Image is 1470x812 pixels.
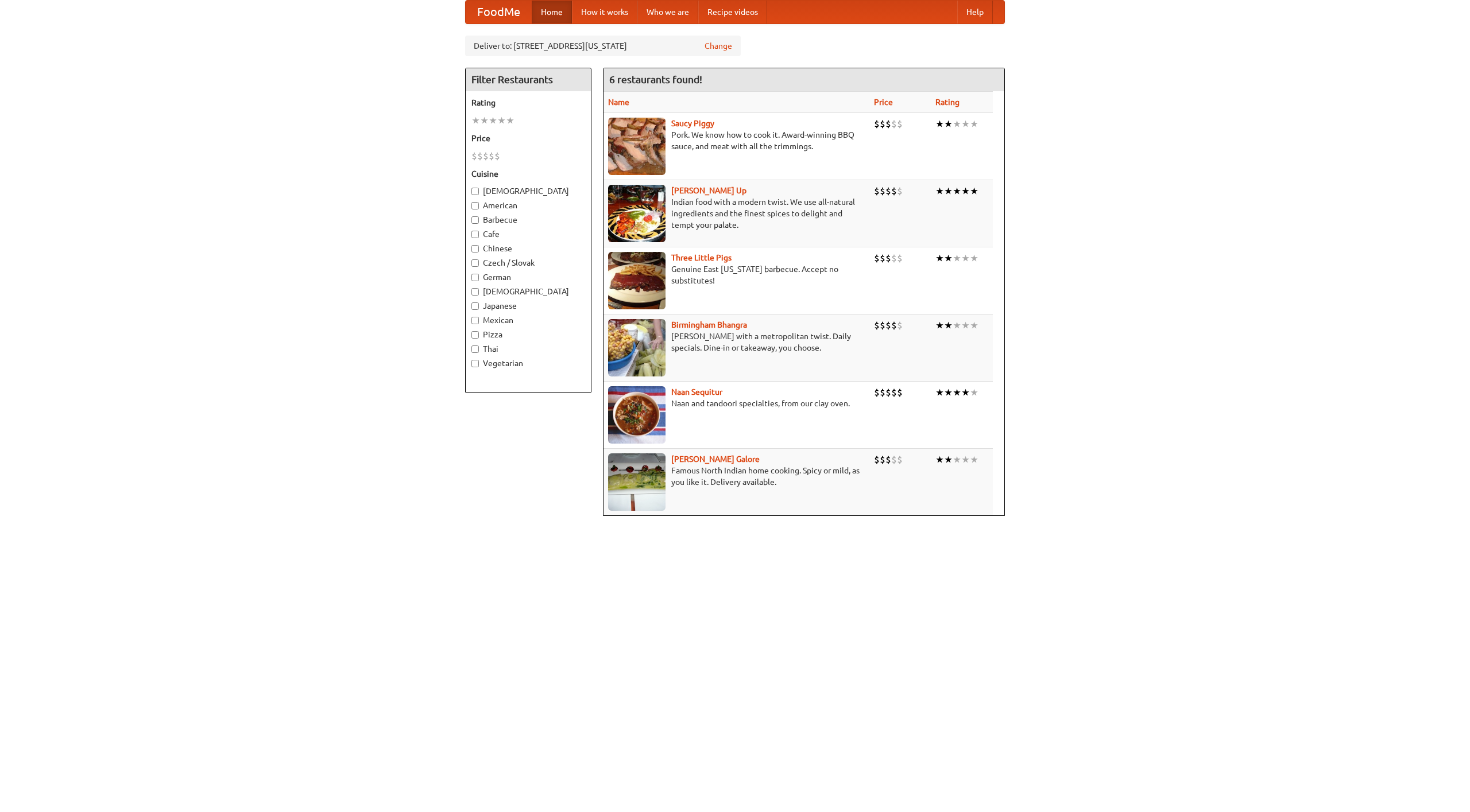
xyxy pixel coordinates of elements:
[880,319,885,332] li: $
[671,320,747,329] b: Birmingham Bhangra
[953,319,961,332] li: ★
[608,129,865,152] p: Pork. We know how to cook it. Award-winning BBQ sauce, and meat with all the trimmings.
[944,252,953,265] li: ★
[705,40,732,52] a: Change
[935,453,944,466] li: ★
[471,133,585,144] h5: Price
[944,453,953,466] li: ★
[471,214,585,226] label: Barbecue
[897,319,903,332] li: $
[608,263,865,286] p: Genuine East [US_STATE] barbecue. Accept no substitutes!
[953,252,961,265] li: ★
[885,453,891,466] li: $
[957,1,993,24] a: Help
[608,453,666,511] img: currygalore.jpg
[608,319,666,376] img: bhangra.jpg
[970,118,978,130] li: ★
[944,386,953,399] li: ★
[874,453,880,466] li: $
[885,252,891,265] li: $
[961,386,970,399] li: ★
[671,387,722,397] a: Naan Sequitur
[880,118,885,130] li: $
[897,252,903,265] li: $
[897,453,903,466] li: $
[953,386,961,399] li: ★
[471,185,585,197] label: [DEMOGRAPHIC_DATA]
[944,319,953,332] li: ★
[471,358,585,369] label: Vegetarian
[471,257,585,269] label: Czech / Slovak
[880,185,885,197] li: $
[961,185,970,197] li: ★
[897,386,903,399] li: $
[497,114,506,127] li: ★
[935,252,944,265] li: ★
[477,150,483,162] li: $
[471,97,585,108] h5: Rating
[880,453,885,466] li: $
[885,118,891,130] li: $
[471,274,479,281] input: German
[944,185,953,197] li: ★
[874,98,893,107] a: Price
[944,118,953,130] li: ★
[885,386,891,399] li: $
[489,114,497,127] li: ★
[471,302,479,310] input: Japanese
[961,319,970,332] li: ★
[874,252,880,265] li: $
[471,150,477,162] li: $
[608,331,865,353] p: [PERSON_NAME] with a metropolitan twist. Daily specials. Dine-in or takeaway, you choose.
[471,216,479,224] input: Barbecue
[880,386,885,399] li: $
[961,453,970,466] li: ★
[532,1,572,24] a: Home
[465,36,741,56] div: Deliver to: [STREET_ADDRESS][US_STATE]
[471,360,479,367] input: Vegetarian
[891,319,897,332] li: $
[935,386,944,399] li: ★
[471,228,585,240] label: Cafe
[885,185,891,197] li: $
[483,150,489,162] li: $
[471,188,479,195] input: [DEMOGRAPHIC_DATA]
[671,454,760,464] b: [PERSON_NAME] Galore
[608,98,629,107] a: Name
[953,185,961,197] li: ★
[506,114,514,127] li: ★
[891,453,897,466] li: $
[897,185,903,197] li: $
[671,253,732,262] b: Three Little Pigs
[637,1,698,24] a: Who we are
[609,74,702,85] ng-pluralize: 6 restaurants found!
[953,453,961,466] li: ★
[671,119,714,128] a: Saucy Piggy
[874,386,880,399] li: $
[698,1,767,24] a: Recipe videos
[471,331,479,339] input: Pizza
[471,288,479,296] input: [DEMOGRAPHIC_DATA]
[935,98,960,107] a: Rating
[608,398,865,409] p: Naan and tandoori specialties, from our clay oven.
[970,319,978,332] li: ★
[891,185,897,197] li: $
[608,118,666,175] img: saucy.jpg
[953,118,961,130] li: ★
[471,317,479,324] input: Mexican
[471,202,479,209] input: American
[466,68,591,91] h4: Filter Restaurants
[471,300,585,312] label: Japanese
[608,196,865,231] p: Indian food with a modern twist. We use all-natural ingredients and the finest spices to delight ...
[471,259,479,267] input: Czech / Slovak
[608,386,666,444] img: naansequitur.jpg
[480,114,489,127] li: ★
[891,252,897,265] li: $
[494,150,500,162] li: $
[970,453,978,466] li: ★
[935,185,944,197] li: ★
[897,118,903,130] li: $
[489,150,494,162] li: $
